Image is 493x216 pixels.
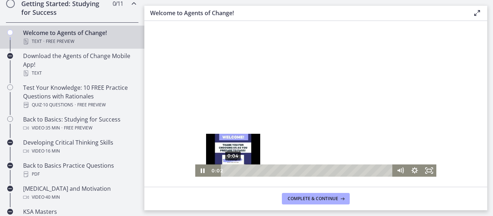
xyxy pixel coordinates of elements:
div: Back to Basics: Studying for Success [23,115,136,132]
div: PDF [23,170,136,178]
div: Video [23,193,136,202]
div: Quiz [23,101,136,109]
span: · [61,124,62,132]
span: Complete & continue [288,196,338,202]
h3: Welcome to Agents of Change! [150,9,461,17]
span: · 35 min [44,124,60,132]
div: Download the Agents of Change Mobile App! [23,52,136,78]
span: · 16 min [44,147,60,155]
div: Text [23,69,136,78]
button: Fullscreen [227,123,241,136]
div: Text [23,37,136,46]
button: Show settings menu [212,123,227,136]
div: [MEDICAL_DATA] and Motivation [23,184,136,202]
span: · [43,37,44,46]
div: Back to Basics Practice Questions [23,161,136,178]
span: · 40 min [44,193,60,202]
span: Free preview [77,101,106,109]
div: Developing Critical Thinking Skills [23,138,136,155]
div: Test Your Knowledge: 10 FREE Practice Questions with Rationales [23,83,136,109]
div: Welcome to Agents of Change! [23,28,136,46]
div: Video [23,147,136,155]
button: Complete & continue [282,193,350,204]
span: Free preview [46,37,74,46]
button: Mute [198,123,212,136]
span: · 10 Questions [42,101,73,109]
span: Free preview [64,124,92,132]
div: Video [23,124,136,132]
div: Playbar [31,123,194,136]
span: · [75,101,76,109]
